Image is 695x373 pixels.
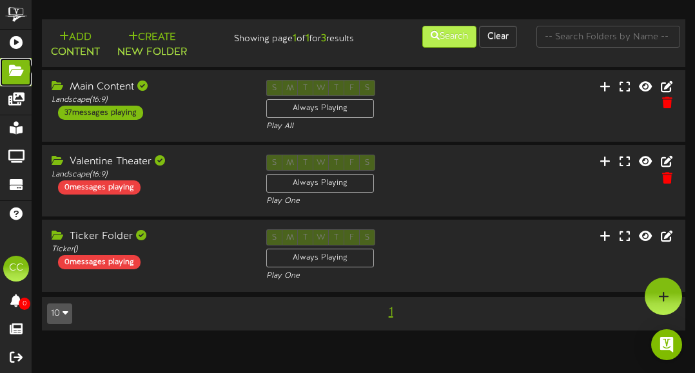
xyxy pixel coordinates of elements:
[266,174,374,193] div: Always Playing
[52,244,247,255] div: Ticker ( )
[266,249,374,267] div: Always Playing
[47,303,72,324] button: 10
[266,271,462,282] div: Play One
[266,196,462,207] div: Play One
[52,169,247,180] div: Landscape ( 16:9 )
[113,30,191,61] button: Create New Folder
[52,80,247,95] div: Main Content
[47,30,104,61] button: Add Content
[266,121,462,132] div: Play All
[536,26,680,48] input: -- Search Folders by Name --
[201,24,364,46] div: Showing page of for results
[422,26,476,48] button: Search
[52,229,247,244] div: Ticker Folder
[266,99,374,118] div: Always Playing
[58,255,141,269] div: 0 messages playing
[19,298,30,310] span: 0
[321,33,326,44] strong: 3
[3,256,29,282] div: CC
[479,26,517,48] button: Clear
[293,33,297,44] strong: 1
[58,106,143,120] div: 37 messages playing
[386,305,396,320] span: 1
[52,155,247,169] div: Valentine Theater
[651,329,682,360] div: Open Intercom Messenger
[52,95,247,106] div: Landscape ( 16:9 )
[58,180,141,195] div: 0 messages playing
[306,33,309,44] strong: 1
